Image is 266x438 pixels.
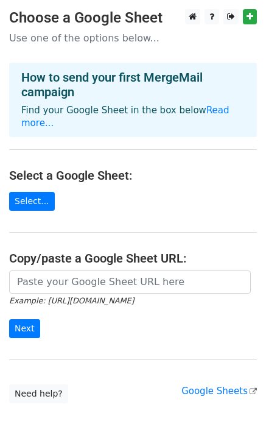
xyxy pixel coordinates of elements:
small: Example: [URL][DOMAIN_NAME] [9,296,134,305]
input: Paste your Google Sheet URL here [9,270,251,294]
h3: Choose a Google Sheet [9,9,257,27]
h4: How to send your first MergeMail campaign [21,70,245,99]
p: Find your Google Sheet in the box below [21,104,245,130]
a: Select... [9,192,55,211]
input: Next [9,319,40,338]
iframe: Chat Widget [205,380,266,438]
a: Read more... [21,105,229,129]
h4: Select a Google Sheet: [9,168,257,183]
h4: Copy/paste a Google Sheet URL: [9,251,257,266]
a: Google Sheets [181,386,257,397]
p: Use one of the options below... [9,32,257,44]
a: Need help? [9,384,68,403]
